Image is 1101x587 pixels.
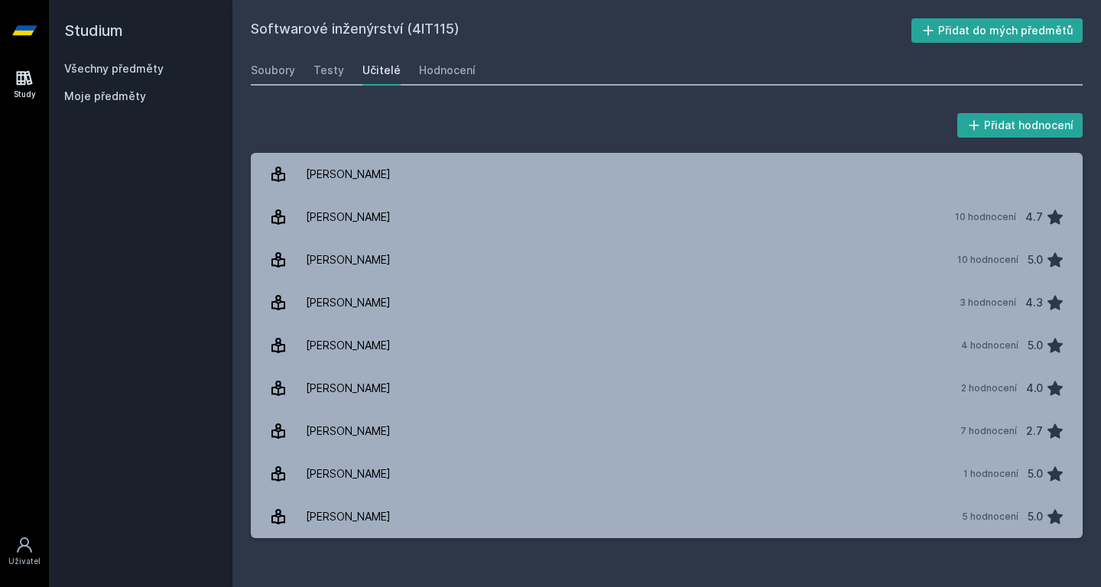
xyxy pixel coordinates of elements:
button: Přidat hodnocení [957,113,1083,138]
a: [PERSON_NAME] 1 hodnocení 5.0 [251,452,1083,495]
a: [PERSON_NAME] 10 hodnocení 5.0 [251,238,1083,281]
a: [PERSON_NAME] 3 hodnocení 4.3 [251,281,1083,324]
div: 2 hodnocení [961,382,1017,394]
span: Moje předměty [64,89,146,104]
div: [PERSON_NAME] [306,287,391,318]
div: 5.0 [1028,459,1043,489]
div: [PERSON_NAME] [306,501,391,532]
div: [PERSON_NAME] [306,245,391,275]
div: Testy [313,63,344,78]
div: 2.7 [1026,416,1043,446]
button: Přidat do mých předmětů [911,18,1083,43]
a: [PERSON_NAME] 7 hodnocení 2.7 [251,410,1083,452]
div: [PERSON_NAME] [306,373,391,404]
div: [PERSON_NAME] [306,459,391,489]
div: [PERSON_NAME] [306,159,391,190]
div: Hodnocení [419,63,476,78]
a: Uživatel [3,528,46,575]
a: Všechny předměty [64,62,164,75]
div: 5.0 [1028,501,1043,532]
h2: Softwarové inženýrství (4IT115) [251,18,911,43]
div: 7 hodnocení [960,425,1017,437]
a: [PERSON_NAME] [251,153,1083,196]
div: 4 hodnocení [961,339,1018,352]
div: 4.7 [1025,202,1043,232]
a: Učitelé [362,55,401,86]
div: [PERSON_NAME] [306,416,391,446]
div: 5.0 [1028,245,1043,275]
div: [PERSON_NAME] [306,202,391,232]
a: [PERSON_NAME] 4 hodnocení 5.0 [251,324,1083,367]
a: [PERSON_NAME] 5 hodnocení 5.0 [251,495,1083,538]
div: 3 hodnocení [960,297,1016,309]
div: 5.0 [1028,330,1043,361]
a: Soubory [251,55,295,86]
div: Učitelé [362,63,401,78]
a: [PERSON_NAME] 10 hodnocení 4.7 [251,196,1083,238]
div: 10 hodnocení [955,211,1016,223]
div: 4.3 [1025,287,1043,318]
div: 5 hodnocení [962,511,1018,523]
div: Study [14,89,36,100]
div: 4.0 [1026,373,1043,404]
a: [PERSON_NAME] 2 hodnocení 4.0 [251,367,1083,410]
a: Testy [313,55,344,86]
div: [PERSON_NAME] [306,330,391,361]
div: Uživatel [8,556,41,567]
div: 1 hodnocení [963,468,1018,480]
a: Hodnocení [419,55,476,86]
a: Study [3,61,46,108]
div: 10 hodnocení [957,254,1018,266]
div: Soubory [251,63,295,78]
